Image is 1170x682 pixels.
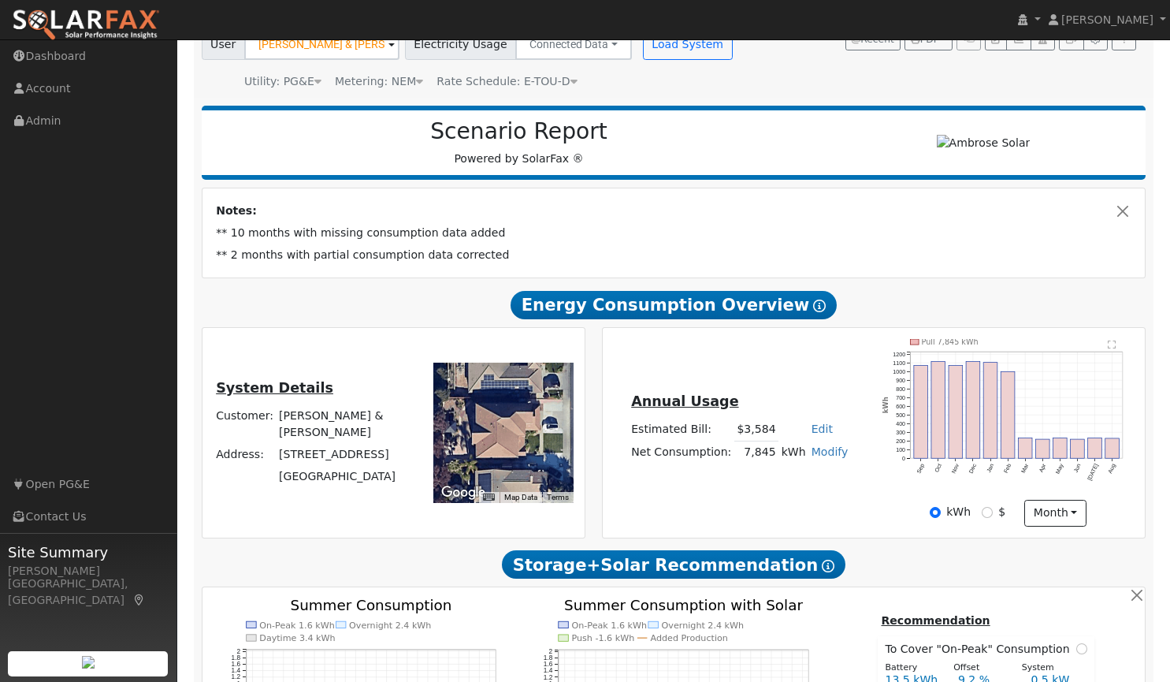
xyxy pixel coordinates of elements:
[502,550,845,579] span: Storage+Solar Recommendation
[214,404,277,443] td: Customer:
[1108,339,1116,348] text: 
[896,429,905,435] text: 300
[1001,371,1015,458] rect: onclick=""
[259,621,334,631] text: On-Peak 1.6 kWh
[896,446,905,453] text: 100
[950,462,960,474] text: Nov
[1018,438,1032,458] rect: onclick=""
[405,28,516,60] span: Electricity Usage
[547,493,569,501] a: Terms (opens in new tab)
[662,621,744,631] text: Overnight 2.4 kWh
[893,360,905,366] text: 1100
[1003,463,1012,475] text: Feb
[1020,462,1031,474] text: Mar
[643,28,733,60] button: Load System
[290,597,451,613] text: Summer Consumption
[893,368,905,375] text: 1000
[734,418,778,441] td: $3,584
[631,393,738,409] u: Annual Usage
[259,633,335,643] text: Daytime 3.4 kWh
[813,300,826,312] i: Show Help
[277,404,417,443] td: [PERSON_NAME] & [PERSON_NAME]
[437,483,489,503] a: Open this area in Google Maps (opens a new window)
[1073,463,1083,474] text: Jun
[8,576,169,609] div: [GEOGRAPHIC_DATA], [GEOGRAPHIC_DATA]
[231,660,240,668] text: 1.6
[564,597,803,613] text: Summer Consumption with Solar
[812,445,849,458] a: Modify
[231,673,240,681] text: 1.2
[231,654,240,662] text: 1.8
[244,28,399,60] input: Select a User
[214,222,1135,244] td: ** 10 months with missing consumption data added
[930,507,941,518] input: kWh
[231,667,240,675] text: 1.4
[1086,463,1100,482] text: [DATE]
[214,444,277,466] td: Address:
[998,504,1005,520] label: $
[921,337,978,346] text: Pull 7,845 kWh
[214,244,1135,266] td: ** 2 months with partial consumption data corrected
[877,662,945,675] div: Battery
[8,542,169,563] span: Site Summary
[504,492,537,503] button: Map Data
[1036,439,1050,458] rect: onclick=""
[982,507,993,518] input: $
[511,291,837,319] span: Energy Consumption Overview
[629,418,734,441] td: Estimated Bill:
[911,34,939,45] span: PDF
[544,673,553,681] text: 1.2
[437,483,489,503] img: Google
[210,118,829,167] div: Powered by SolarFax ®
[335,73,423,90] div: Metering: NEM
[1055,462,1065,475] text: May
[896,403,905,409] text: 600
[968,462,978,474] text: Dec
[896,420,905,427] text: 400
[629,441,734,464] td: Net Consumption:
[812,423,833,435] a: Edit
[217,118,820,145] h2: Scenario Report
[216,204,257,217] strong: Notes:
[1013,662,1082,675] div: System
[349,621,431,631] text: Overnight 2.4 kWh
[966,361,980,458] rect: onclick=""
[277,466,417,488] td: [GEOGRAPHIC_DATA]
[931,361,945,458] rect: onclick=""
[651,633,728,643] text: Added Production
[544,667,553,675] text: 1.4
[949,365,963,458] rect: onclick=""
[778,441,808,464] td: kWh
[572,621,648,631] text: On-Peak 1.6 kWh
[216,380,333,396] u: System Details
[1107,463,1117,475] text: Aug
[934,463,943,473] text: Oct
[132,594,147,606] a: Map
[882,397,890,413] text: kWh
[916,463,926,475] text: Sep
[902,455,905,461] text: 0
[734,441,778,464] td: 7,845
[1053,438,1068,458] rect: onclick=""
[544,654,553,662] text: 1.8
[822,560,834,572] i: Show Help
[1024,500,1086,527] button: month
[244,73,321,90] div: Utility: PG&E
[1071,439,1085,458] rect: onclick=""
[896,394,905,401] text: 700
[12,9,160,42] img: SolarFax
[483,492,494,503] button: Keyboard shortcuts
[946,504,971,520] label: kWh
[572,633,635,643] text: Push -1.6 kWh
[983,362,997,458] rect: onclick=""
[896,438,905,444] text: 200
[277,444,417,466] td: [STREET_ADDRESS]
[1061,13,1153,26] span: [PERSON_NAME]
[945,662,1014,675] div: Offset
[82,656,95,669] img: retrieve
[236,647,240,655] text: 2
[986,463,995,474] text: Jan
[885,641,1075,658] span: To Cover "On-Peak" Consumption
[914,365,928,458] rect: onclick=""
[549,647,553,655] text: 2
